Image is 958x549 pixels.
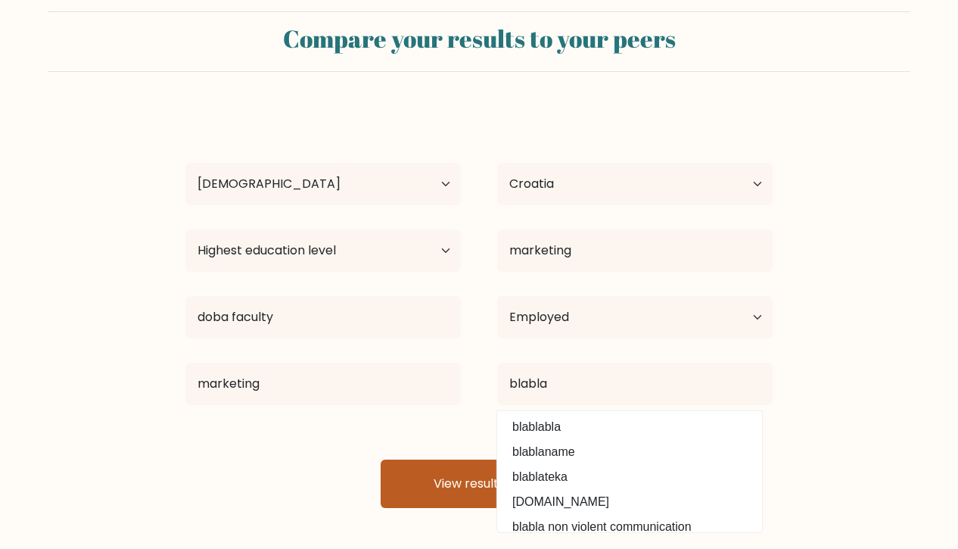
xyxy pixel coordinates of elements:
button: View results [381,460,577,508]
option: blablateka [501,465,758,489]
option: blablaname [501,440,758,464]
option: blabla non violent communication [501,515,758,539]
input: Most relevant professional experience [185,363,461,405]
input: What did you study? [497,229,773,272]
option: blablabla [501,415,758,439]
input: Most relevant educational institution [185,296,461,338]
input: Most recent employer [497,363,773,405]
option: [DOMAIN_NAME] [501,490,758,514]
h2: Compare your results to your peers [57,24,901,53]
